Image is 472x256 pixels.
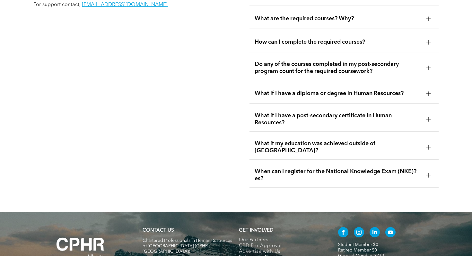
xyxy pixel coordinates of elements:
[255,39,421,46] span: How can I complete the required courses?
[255,15,421,22] span: What are the required courses? Why?
[338,227,348,239] a: facebook
[239,249,325,255] a: Advertise with Us
[338,243,378,247] a: Student Member $0
[354,227,364,239] a: instagram
[33,2,81,7] span: For support contact,
[143,238,232,254] span: Chartered Professionals in Human Resources of [GEOGRAPHIC_DATA] (CPHR [GEOGRAPHIC_DATA])
[239,228,273,233] span: GET INVOLVED
[385,227,396,239] a: youtube
[82,2,168,7] a: [EMAIL_ADDRESS][DOMAIN_NAME]
[239,243,325,249] a: CPD Pre-Approval
[143,228,174,233] a: CONTACT US
[255,61,421,75] span: Do any of the courses completed in my post-secondary program count for the required coursework?
[255,140,421,154] span: What if my education was achieved outside of [GEOGRAPHIC_DATA]?
[255,168,421,182] span: When can I register for the National Knowledge Exam (NKE)?es?
[255,112,421,126] span: What if I have a post-secondary certificate in Human Resources?
[370,227,380,239] a: linkedin
[255,90,421,97] span: What if I have a diploma or degree in Human Resources?
[338,248,377,252] a: Retired Member $0
[239,237,325,243] a: Our Partners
